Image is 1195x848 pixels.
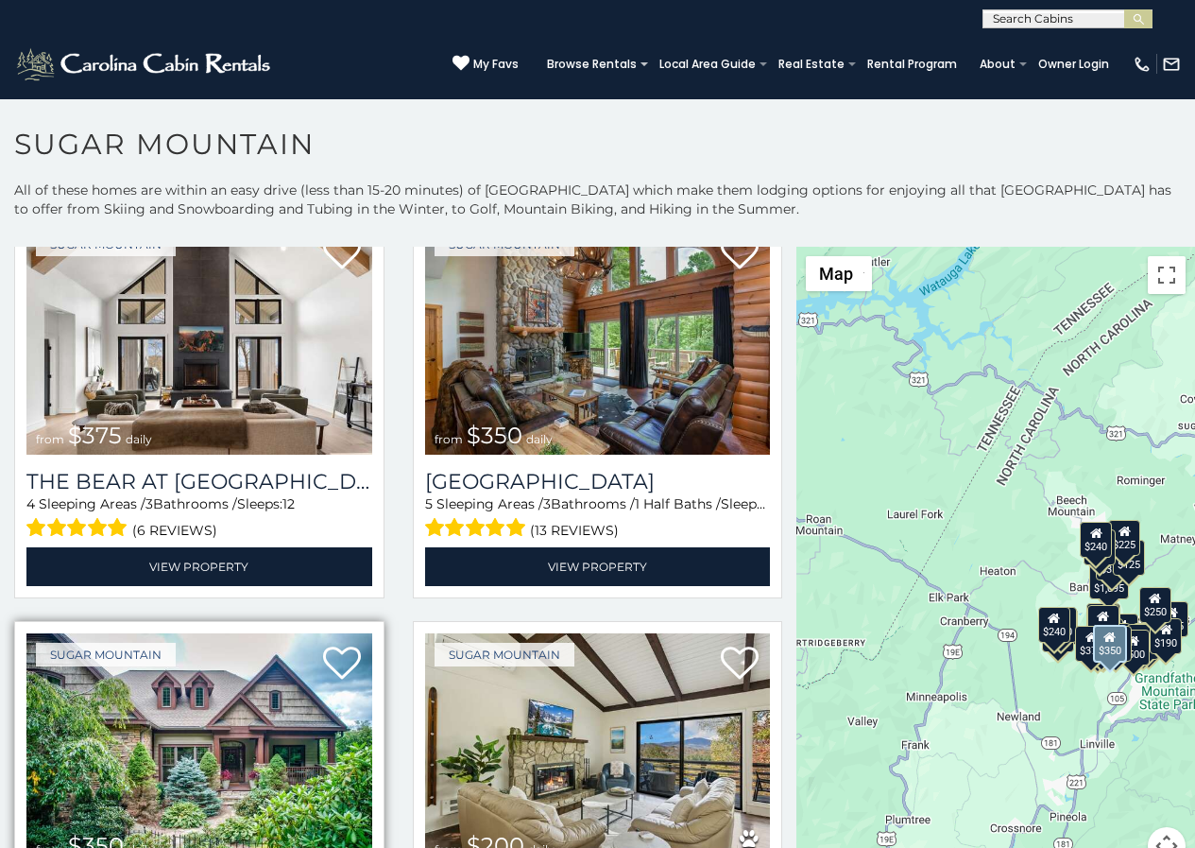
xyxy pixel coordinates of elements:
[1086,603,1118,639] div: $190
[126,432,152,446] span: daily
[435,643,574,666] a: Sugar Mountain
[1029,51,1118,78] a: Owner Login
[1150,618,1182,654] div: $190
[769,51,854,78] a: Real Estate
[425,494,771,543] div: Sleeping Areas / Bathrooms / Sleeps:
[766,495,778,512] span: 12
[635,495,721,512] span: 1 Half Baths /
[858,51,966,78] a: Rental Program
[1106,614,1138,649] div: $200
[26,223,372,455] img: The Bear At Sugar Mountain
[538,51,646,78] a: Browse Rentals
[543,495,551,512] span: 3
[806,256,872,291] button: Change map style
[819,264,853,284] span: Map
[526,432,553,446] span: daily
[132,518,217,543] span: (6 reviews)
[1093,625,1127,663] div: $350
[473,56,519,73] span: My Favs
[26,495,35,512] span: 4
[1118,630,1150,666] div: $500
[323,645,361,684] a: Add to favorites
[1108,520,1140,556] div: $225
[425,223,771,455] a: Grouse Moor Lodge from $350 daily
[26,547,372,586] a: View Property
[425,469,771,494] a: [GEOGRAPHIC_DATA]
[323,234,361,274] a: Add to favorites
[1139,587,1171,623] div: $250
[36,432,64,446] span: from
[425,469,771,494] h3: Grouse Moor Lodge
[26,469,372,494] a: The Bear At [GEOGRAPHIC_DATA]
[1162,55,1181,74] img: mail-regular-white.png
[1133,55,1152,74] img: phone-regular-white.png
[68,422,122,449] span: $375
[721,234,759,274] a: Add to favorites
[721,645,759,684] a: Add to favorites
[26,223,372,455] a: The Bear At Sugar Mountain from $375 daily
[425,495,433,512] span: 5
[1076,626,1108,662] div: $375
[425,223,771,455] img: Grouse Moor Lodge
[145,495,153,512] span: 3
[650,51,765,78] a: Local Area Guide
[452,55,519,74] a: My Favs
[435,432,463,446] span: from
[970,51,1025,78] a: About
[1127,624,1159,660] div: $195
[26,494,372,543] div: Sleeping Areas / Bathrooms / Sleeps:
[1089,563,1129,599] div: $1,095
[1087,605,1119,641] div: $300
[1113,540,1145,576] div: $125
[1080,522,1112,558] div: $240
[1038,607,1070,643] div: $240
[14,45,276,83] img: White-1-2.png
[530,518,619,543] span: (13 reviews)
[425,547,771,586] a: View Property
[467,422,522,449] span: $350
[26,469,372,494] h3: The Bear At Sugar Mountain
[282,495,295,512] span: 12
[36,643,176,666] a: Sugar Mountain
[1156,601,1188,637] div: $155
[1148,256,1186,294] button: Toggle fullscreen view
